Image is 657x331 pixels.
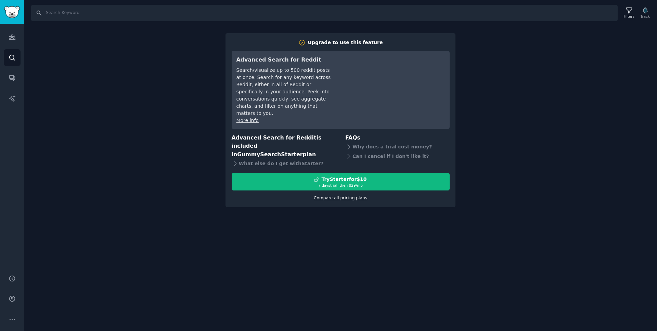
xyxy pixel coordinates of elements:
[232,173,450,190] button: TryStarterfor$107 daystrial, then $29/mo
[345,134,450,142] h3: FAQs
[624,14,634,19] div: Filters
[345,151,450,161] div: Can I cancel if I don't like it?
[321,176,366,183] div: Try Starter for $10
[314,196,367,200] a: Compare all pricing plans
[236,118,259,123] a: More info
[232,183,449,188] div: 7 days trial, then $ 29 /mo
[236,56,333,64] h3: Advanced Search for Reddit
[31,5,618,21] input: Search Keyword
[237,151,302,158] span: GummySearch Starter
[4,6,20,18] img: GummySearch logo
[236,67,333,117] div: Search/visualize up to 500 reddit posts at once. Search for any keyword across Reddit, either in ...
[308,39,383,46] div: Upgrade to use this feature
[232,134,336,159] h3: Advanced Search for Reddit is included in plan
[232,159,336,168] div: What else do I get with Starter ?
[345,142,450,151] div: Why does a trial cost money?
[342,56,445,107] iframe: YouTube video player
